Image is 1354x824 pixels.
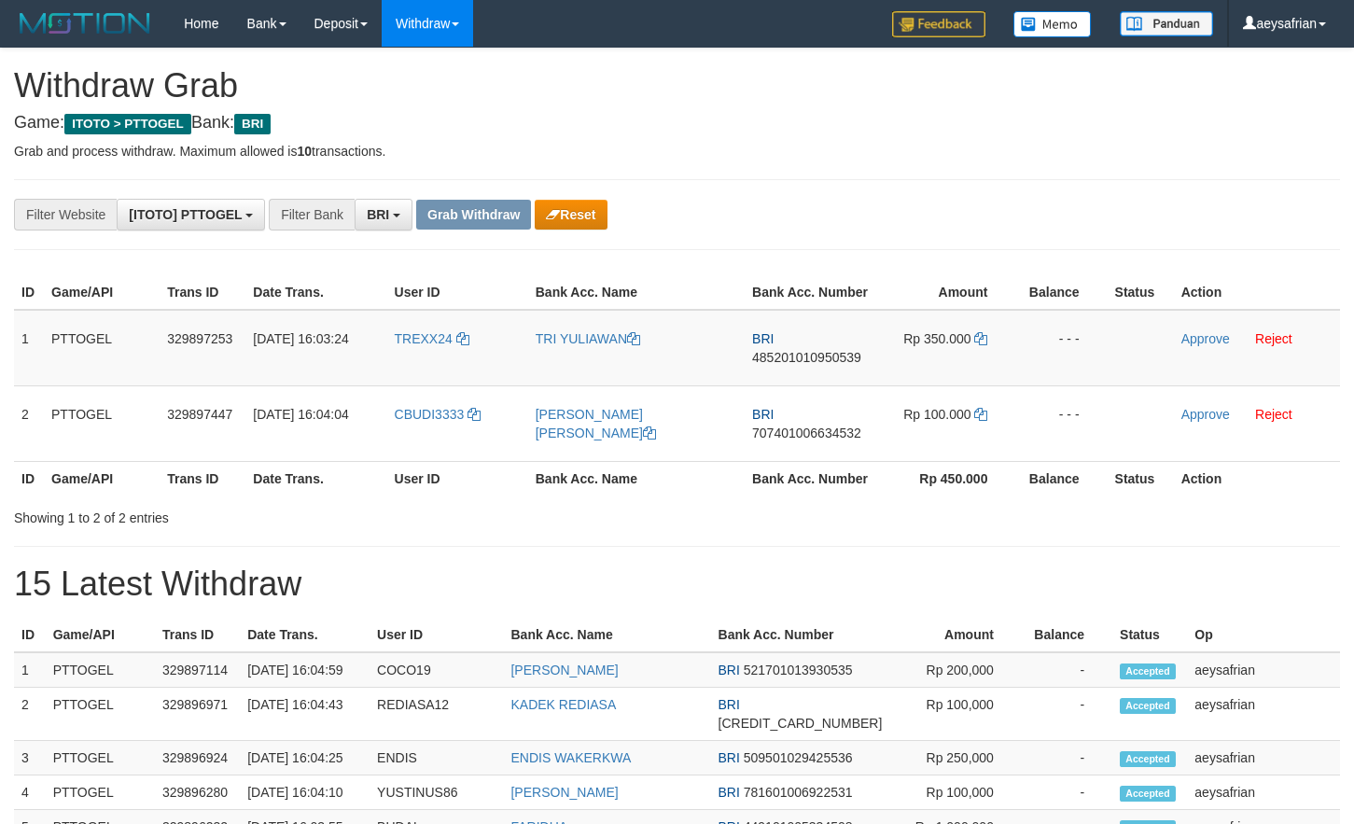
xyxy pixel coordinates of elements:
h1: Withdraw Grab [14,67,1340,105]
td: [DATE] 16:04:43 [240,688,370,741]
h1: 15 Latest Withdraw [14,566,1340,603]
a: KADEK REDIASA [510,697,616,712]
span: Accepted [1120,698,1176,714]
img: panduan.png [1120,11,1213,36]
th: User ID [387,275,528,310]
td: - - - [1015,310,1107,386]
th: User ID [387,461,528,496]
h4: Game: Bank: [14,114,1340,133]
span: [ITOTO] PTTOGEL [129,207,242,222]
span: BRI [719,663,740,677]
span: BRI [234,114,271,134]
td: - [1022,741,1112,775]
td: 329896280 [155,775,240,810]
td: PTTOGEL [46,741,155,775]
span: 329897253 [167,331,232,346]
span: Accepted [1120,786,1176,802]
td: 1 [14,310,44,386]
div: Filter Website [14,199,117,230]
a: Reject [1255,331,1292,346]
th: Amount [877,275,1015,310]
span: Accepted [1120,751,1176,767]
div: Filter Bank [269,199,355,230]
a: [PERSON_NAME] [510,785,618,800]
th: Bank Acc. Name [528,275,745,310]
td: Rp 100,000 [889,688,1022,741]
td: COCO19 [370,652,503,688]
th: Trans ID [155,618,240,652]
span: Copy 172901010000504 to clipboard [719,716,883,731]
th: Trans ID [160,275,245,310]
th: Rp 450.000 [877,461,1015,496]
td: Rp 100,000 [889,775,1022,810]
th: Bank Acc. Name [503,618,710,652]
td: [DATE] 16:04:25 [240,741,370,775]
td: YUSTINUS86 [370,775,503,810]
th: Date Trans. [240,618,370,652]
td: Rp 250,000 [889,741,1022,775]
button: BRI [355,199,412,230]
td: 329896924 [155,741,240,775]
span: [DATE] 16:03:24 [253,331,348,346]
td: [DATE] 16:04:59 [240,652,370,688]
div: Showing 1 to 2 of 2 entries [14,501,551,527]
td: PTTOGEL [44,310,160,386]
th: Game/API [44,461,160,496]
span: BRI [719,785,740,800]
span: [DATE] 16:04:04 [253,407,348,422]
td: 329897114 [155,652,240,688]
th: Date Trans. [245,275,386,310]
a: Approve [1181,407,1230,422]
span: BRI [752,407,774,422]
th: Action [1174,275,1340,310]
a: [PERSON_NAME] [PERSON_NAME] [536,407,656,440]
img: MOTION_logo.png [14,9,156,37]
a: Copy 350000 to clipboard [974,331,987,346]
span: Copy 707401006634532 to clipboard [752,426,861,440]
span: Copy 781601006922531 to clipboard [744,785,853,800]
span: Copy 485201010950539 to clipboard [752,350,861,365]
th: Status [1108,275,1174,310]
span: 329897447 [167,407,232,422]
button: Reset [535,200,607,230]
button: [ITOTO] PTTOGEL [117,199,265,230]
button: Grab Withdraw [416,200,531,230]
a: ENDIS WAKERKWA [510,750,631,765]
td: - [1022,688,1112,741]
td: aeysafrian [1187,741,1340,775]
p: Grab and process withdraw. Maximum allowed is transactions. [14,142,1340,161]
span: TREXX24 [395,331,453,346]
strong: 10 [297,144,312,159]
th: Bank Acc. Number [745,461,877,496]
span: BRI [719,750,740,765]
th: Action [1174,461,1340,496]
td: - [1022,775,1112,810]
a: Approve [1181,331,1230,346]
img: Feedback.jpg [892,11,985,37]
th: Status [1108,461,1174,496]
td: PTTOGEL [46,652,155,688]
span: CBUDI3333 [395,407,465,422]
td: aeysafrian [1187,775,1340,810]
th: Balance [1022,618,1112,652]
td: 3 [14,741,46,775]
span: ITOTO > PTTOGEL [64,114,191,134]
td: REDIASA12 [370,688,503,741]
td: Rp 200,000 [889,652,1022,688]
td: ENDIS [370,741,503,775]
th: Amount [889,618,1022,652]
td: 1 [14,652,46,688]
th: Status [1112,618,1187,652]
th: ID [14,461,44,496]
span: BRI [719,697,740,712]
th: Bank Acc. Number [745,275,877,310]
th: Game/API [46,618,155,652]
a: [PERSON_NAME] [510,663,618,677]
th: Date Trans. [245,461,386,496]
th: ID [14,618,46,652]
a: Copy 100000 to clipboard [974,407,987,422]
a: CBUDI3333 [395,407,482,422]
a: TRI YULIAWAN [536,331,640,346]
td: - - - [1015,385,1107,461]
a: TREXX24 [395,331,469,346]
